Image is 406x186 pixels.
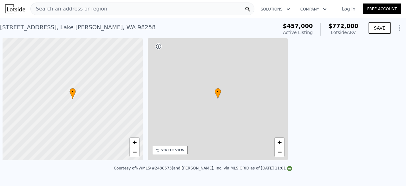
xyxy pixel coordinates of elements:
a: Free Account [363,3,401,14]
div: • [215,88,221,99]
button: Show Options [393,22,406,34]
span: + [278,138,282,146]
button: Company [295,3,332,15]
span: Search an address or region [31,5,107,13]
div: • [69,88,76,99]
span: − [132,148,136,156]
img: Lotside [5,4,25,13]
span: + [132,138,136,146]
a: Zoom in [275,138,284,147]
a: Zoom out [275,147,284,157]
img: NWMLS Logo [287,166,292,171]
span: − [278,148,282,156]
button: Solutions [256,3,295,15]
span: $772,000 [328,23,358,29]
span: • [69,89,76,95]
a: Zoom in [130,138,139,147]
span: • [215,89,221,95]
a: Log In [334,6,363,12]
span: $457,000 [283,23,313,29]
span: Active Listing [283,30,313,35]
div: STREET VIEW [161,148,185,153]
a: Zoom out [130,147,139,157]
div: Courtesy of NWMLS (#2438573) and [PERSON_NAME], Inc. via MLS GRID as of [DATE] 11:01 [114,166,292,170]
button: SAVE [369,22,391,34]
div: Lotside ARV [328,29,358,36]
